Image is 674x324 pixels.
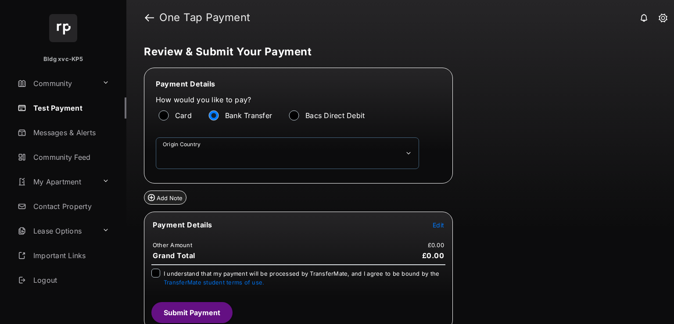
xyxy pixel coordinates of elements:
[427,241,445,249] td: £0.00
[14,73,99,94] a: Community
[156,79,215,88] span: Payment Details
[164,279,264,286] a: TransferMate student terms of use.
[14,196,126,217] a: Contact Property
[175,111,192,120] label: Card
[422,251,445,260] span: £0.00
[43,55,83,64] p: Bldg xvc-KP5
[14,245,113,266] a: Important Links
[49,14,77,42] img: svg+xml;base64,PHN2ZyB4bWxucz0iaHR0cDovL3d3dy53My5vcmcvMjAwMC9zdmciIHdpZHRoPSI2NCIgaGVpZ2h0PSI2NC...
[151,302,233,323] button: Submit Payment
[14,220,99,241] a: Lease Options
[159,12,251,23] strong: One Tap Payment
[14,270,126,291] a: Logout
[156,95,419,104] label: How would you like to pay?
[305,111,365,120] label: Bacs Direct Debit
[153,220,212,229] span: Payment Details
[144,47,649,57] h5: Review & Submit Your Payment
[433,220,444,229] button: Edit
[225,111,272,120] label: Bank Transfer
[153,251,195,260] span: Grand Total
[433,221,444,229] span: Edit
[164,270,439,286] span: I understand that my payment will be processed by TransferMate, and I agree to be bound by the
[14,147,126,168] a: Community Feed
[144,191,186,205] button: Add Note
[14,97,126,119] a: Test Payment
[152,241,193,249] td: Other Amount
[14,171,99,192] a: My Apartment
[14,122,126,143] a: Messages & Alerts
